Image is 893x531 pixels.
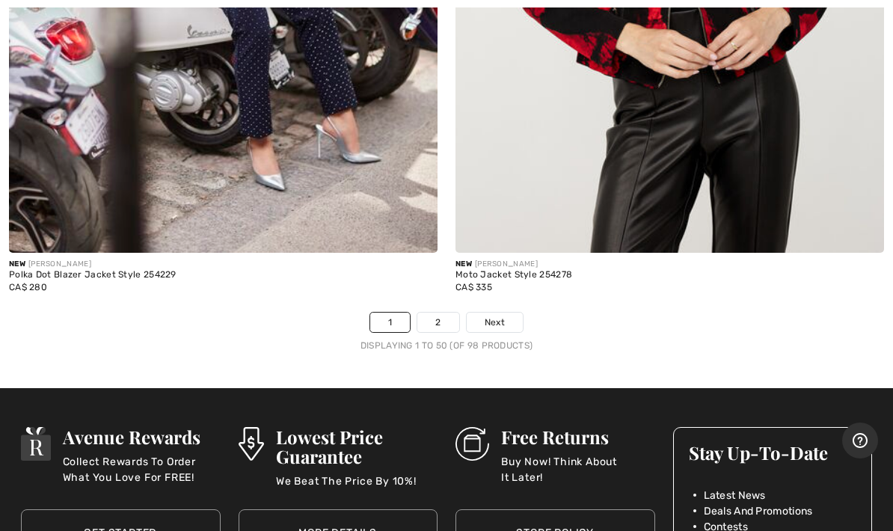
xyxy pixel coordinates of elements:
[9,259,438,270] div: [PERSON_NAME]
[276,473,438,503] p: We Beat The Price By 10%!
[455,427,489,461] img: Free Returns
[9,282,47,292] span: CA$ 280
[417,313,458,332] a: 2
[9,270,438,280] div: Polka Dot Blazer Jacket Style 254229
[276,427,438,466] h3: Lowest Price Guarantee
[842,423,878,460] iframe: Opens a widget where you can find more information
[63,427,221,446] h3: Avenue Rewards
[370,313,410,332] a: 1
[704,503,813,519] span: Deals And Promotions
[501,454,655,484] p: Buy Now! Think About It Later!
[689,443,857,462] h3: Stay Up-To-Date
[485,316,505,329] span: Next
[455,259,884,270] div: [PERSON_NAME]
[9,260,25,268] span: New
[467,313,523,332] a: Next
[63,454,221,484] p: Collect Rewards To Order What You Love For FREE!
[704,488,766,503] span: Latest News
[455,260,472,268] span: New
[455,270,884,280] div: Moto Jacket Style 254278
[501,427,655,446] h3: Free Returns
[455,282,492,292] span: CA$ 335
[239,427,264,461] img: Lowest Price Guarantee
[21,427,51,461] img: Avenue Rewards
